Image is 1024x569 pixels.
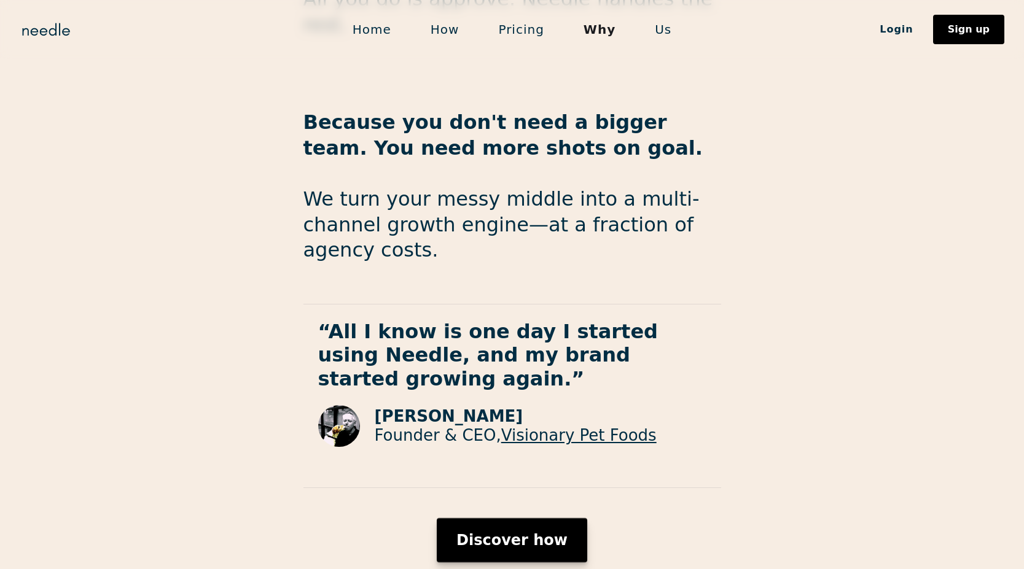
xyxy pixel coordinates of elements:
p: Founder & CEO, [375,426,657,445]
a: Home [333,17,411,42]
a: Login [860,19,933,40]
a: Us [635,17,691,42]
a: Sign up [933,15,1004,44]
a: Why [564,17,635,42]
p: We turn your messy middle into a multi-channel growth engine—at a fraction of agency costs. [303,110,721,263]
a: Visionary Pet Foods [501,426,657,444]
div: Sign up [948,25,990,34]
a: Discover how [437,518,587,562]
strong: “All I know is one day I started using Needle, and my brand started growing again.” [318,320,659,390]
p: [PERSON_NAME] [375,407,657,426]
a: How [411,17,479,42]
div: Discover how [456,533,568,548]
a: Pricing [479,17,563,42]
strong: Because you don't need a bigger team. You need more shots on goal. [303,110,703,160]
